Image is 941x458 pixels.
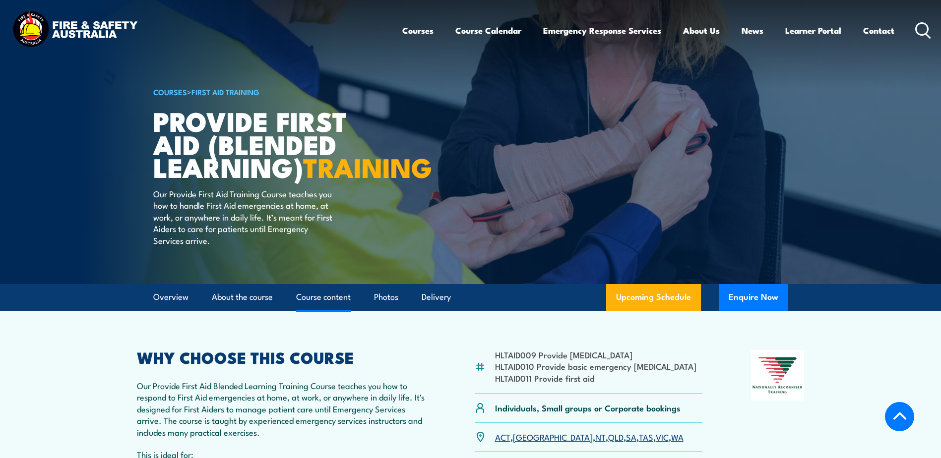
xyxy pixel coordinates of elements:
strong: TRAINING [303,146,432,187]
a: Course content [296,284,351,310]
a: About Us [683,17,720,44]
a: About the course [212,284,273,310]
li: HLTAID011 Provide first aid [495,372,696,384]
a: COURSES [153,86,187,97]
a: ACT [495,431,510,443]
h6: > [153,86,398,98]
a: QLD [608,431,624,443]
a: First Aid Training [191,86,259,97]
h2: WHY CHOOSE THIS COURSE [137,350,427,364]
a: Learner Portal [785,17,841,44]
a: TAS [639,431,653,443]
a: VIC [656,431,669,443]
button: Enquire Now [719,284,788,311]
p: Our Provide First Aid Training Course teaches you how to handle First Aid emergencies at home, at... [153,188,334,246]
a: NT [595,431,606,443]
a: SA [626,431,636,443]
a: Courses [402,17,434,44]
p: , , , , , , , [495,431,684,443]
p: Our Provide First Aid Blended Learning Training Course teaches you how to respond to First Aid em... [137,380,427,438]
a: Contact [863,17,894,44]
li: HLTAID010 Provide basic emergency [MEDICAL_DATA] [495,360,696,372]
a: Upcoming Schedule [606,284,701,311]
h1: Provide First Aid (Blended Learning) [153,109,398,178]
a: Delivery [422,284,451,310]
li: HLTAID009 Provide [MEDICAL_DATA] [495,349,696,360]
a: Overview [153,284,188,310]
p: Individuals, Small groups or Corporate bookings [495,402,681,413]
a: [GEOGRAPHIC_DATA] [513,431,593,443]
a: WA [671,431,684,443]
a: News [742,17,763,44]
a: Photos [374,284,398,310]
img: Nationally Recognised Training logo. [751,350,805,401]
a: Emergency Response Services [543,17,661,44]
a: Course Calendar [455,17,521,44]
